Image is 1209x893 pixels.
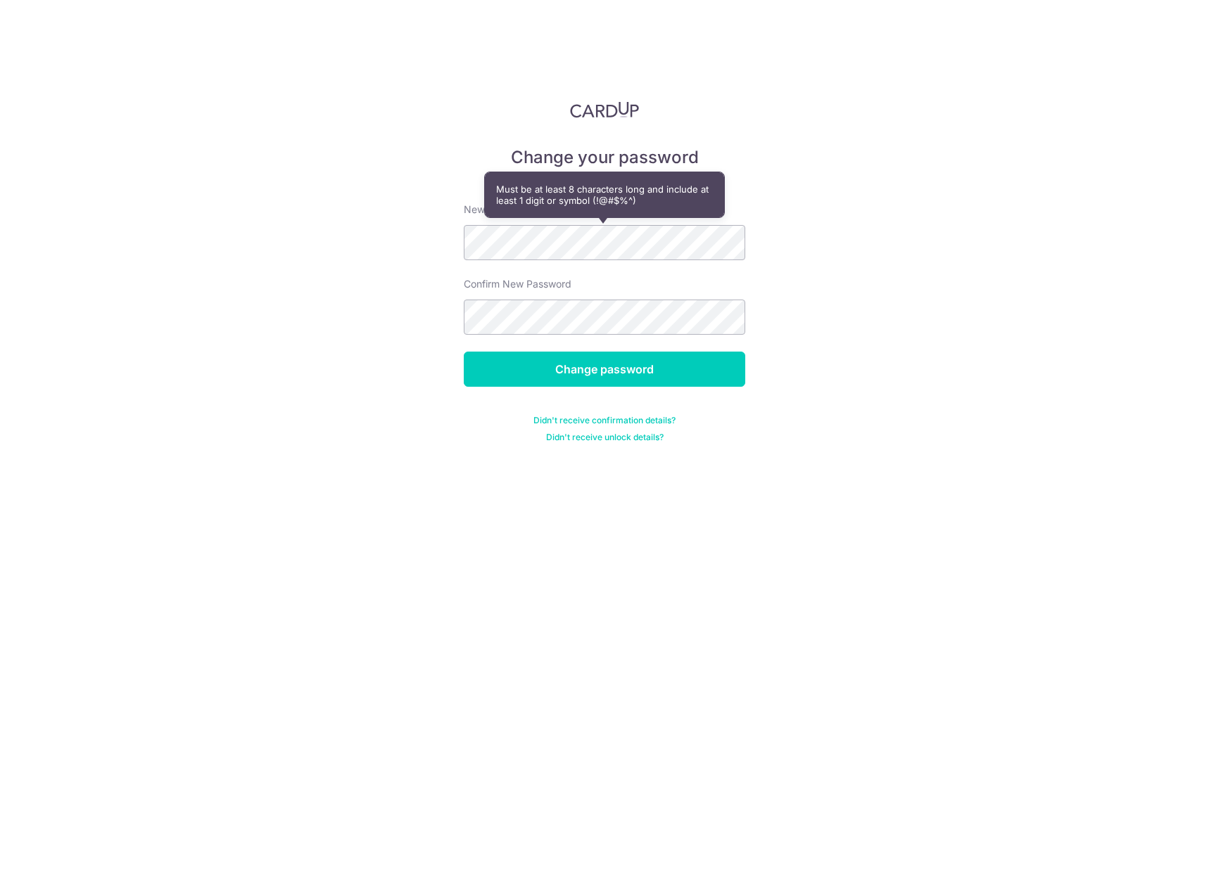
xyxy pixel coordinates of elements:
label: Confirm New Password [464,277,571,291]
a: Didn't receive confirmation details? [533,415,676,426]
label: New password [464,203,533,217]
a: Didn't receive unlock details? [546,432,664,443]
div: Must be at least 8 characters long and include at least 1 digit or symbol (!@#$%^) [485,172,724,217]
h5: Change your password [464,146,745,169]
input: Change password [464,352,745,387]
img: CardUp Logo [570,101,639,118]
